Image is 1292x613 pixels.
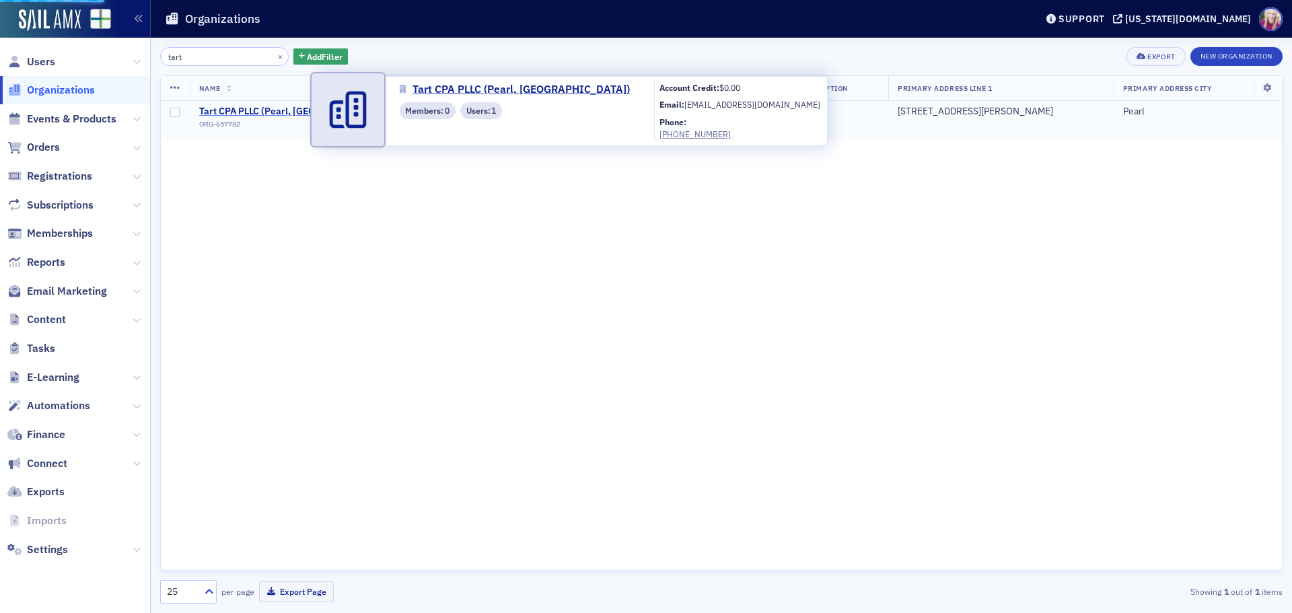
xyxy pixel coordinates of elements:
span: Content [27,312,66,327]
a: Exports [7,484,65,499]
span: $0.00 [719,82,740,93]
a: Registrations [7,169,92,184]
span: Connect [27,456,67,471]
span: Memberships [27,226,93,241]
button: AddFilter [293,48,349,65]
span: Reports [27,255,65,270]
div: Users: 1 [460,102,502,119]
div: Export [1147,53,1175,61]
div: ORG-657782 [199,120,391,133]
span: Users : [466,104,492,116]
button: New Organization [1190,47,1283,66]
span: Automations [27,398,90,413]
img: SailAMX [90,9,111,30]
span: Events & Products [27,112,116,127]
a: Tart CPA PLLC (Pearl, [GEOGRAPHIC_DATA]) [400,81,640,98]
button: Export Page [259,581,334,602]
span: Organizations [27,83,95,98]
b: Phone: [659,116,686,127]
span: Primary Address Line 1 [898,83,993,93]
span: Orders [27,140,60,155]
label: per page [221,585,254,598]
a: Subscriptions [7,198,94,213]
div: [STREET_ADDRESS][PERSON_NAME] [898,106,1104,118]
span: Settings [27,542,68,557]
span: Name [199,83,221,93]
a: Finance [7,427,65,442]
span: Imports [27,513,67,528]
span: Registrations [27,169,92,184]
a: Tasks [7,341,55,356]
div: Support [1058,13,1105,25]
span: E-Learning [27,370,79,385]
a: Automations [7,398,90,413]
div: Pearl [1123,106,1272,118]
span: Finance [27,427,65,442]
div: Members: 0 [400,102,456,119]
span: Tart CPA PLLC (Pearl, [GEOGRAPHIC_DATA]) [412,81,630,98]
span: Email Marketing [27,284,107,299]
button: Export [1126,47,1185,66]
span: Add Filter [307,50,343,63]
a: Settings [7,542,68,557]
button: × [275,50,287,62]
span: Exports [27,484,65,499]
strong: 1 [1221,585,1231,598]
a: Content [7,312,66,327]
a: [PHONE_NUMBER] [659,128,820,140]
span: Primary Address City [1123,83,1213,93]
span: [EMAIL_ADDRESS][DOMAIN_NAME] [684,99,820,110]
a: View Homepage [81,9,111,32]
a: Connect [7,456,67,471]
h1: Organizations [185,11,260,27]
div: Showing out of items [918,585,1283,598]
div: 25 [167,585,196,599]
a: Events & Products [7,112,116,127]
a: Memberships [7,226,93,241]
span: Members : [405,104,445,116]
a: Imports [7,513,67,528]
a: Users [7,55,55,69]
a: New Organization [1190,49,1283,61]
span: Tart CPA PLLC (Pearl, MS) [199,106,391,118]
span: Subscriptions [27,198,94,213]
img: SailAMX [19,9,81,31]
button: [US_STATE][DOMAIN_NAME] [1113,14,1256,24]
b: Account Credit: [659,82,719,93]
a: E-Learning [7,370,79,385]
a: Reports [7,255,65,270]
a: Organizations [7,83,95,98]
a: Orders [7,140,60,155]
a: Email Marketing [7,284,107,299]
strong: 1 [1252,585,1262,598]
span: Users [27,55,55,69]
b: Email: [659,99,684,110]
span: Profile [1259,7,1283,31]
span: Tasks [27,341,55,356]
a: Tart CPA PLLC (Pearl, [GEOGRAPHIC_DATA]) [199,106,391,118]
div: [US_STATE][DOMAIN_NAME] [1125,13,1251,25]
input: Search… [160,47,289,66]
